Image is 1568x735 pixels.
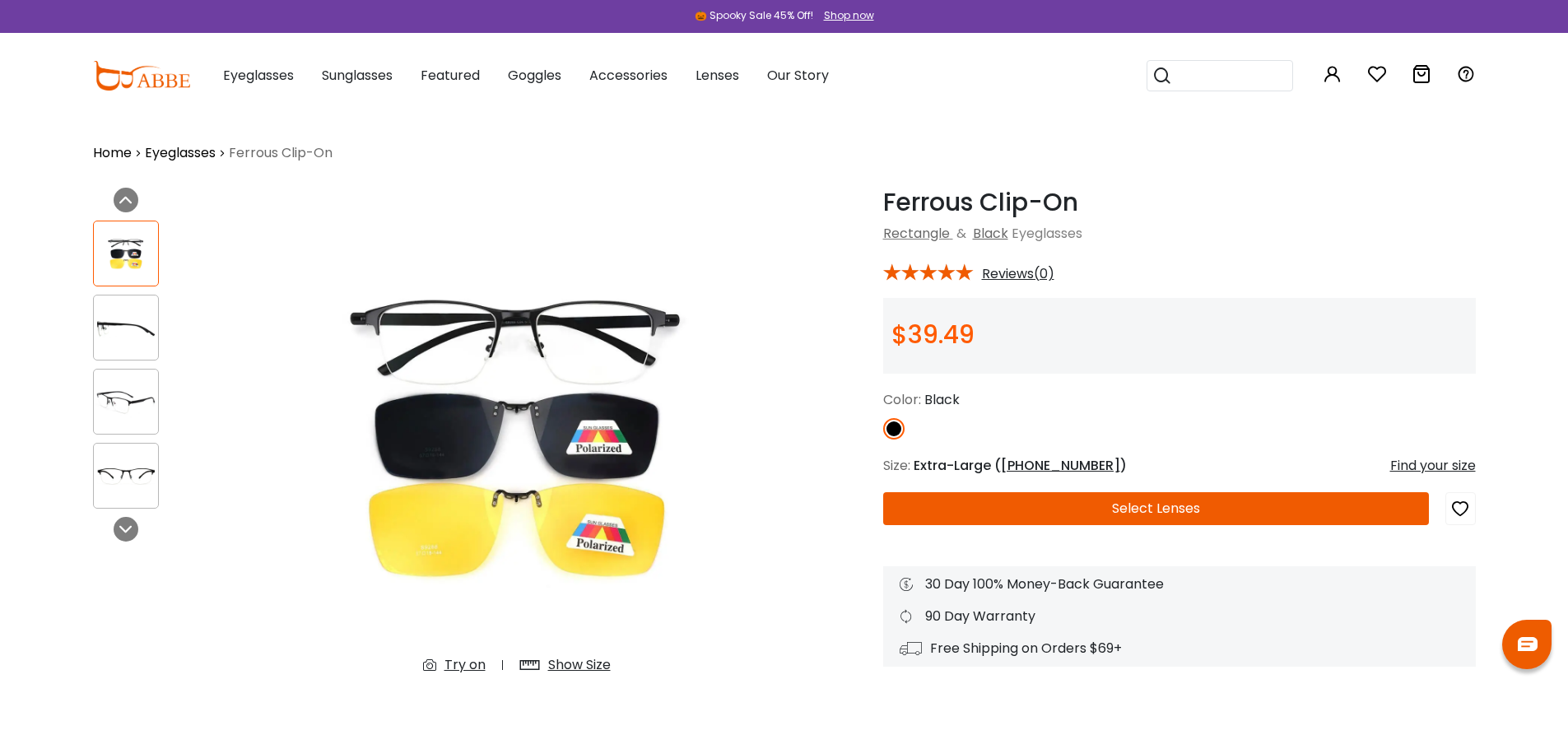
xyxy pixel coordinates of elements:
span: Ferrous Clip-On [229,143,333,163]
span: Eyeglasses [1012,224,1082,243]
span: Accessories [589,66,668,85]
img: Ferrous Clip-On Black Metal Eyeglasses , SpringHinges , NosePads Frames from ABBE Glasses [94,238,158,270]
div: 30 Day 100% Money-Back Guarantee [900,575,1459,594]
span: Reviews(0) [982,267,1054,281]
span: Goggles [508,66,561,85]
span: Black [924,390,960,409]
img: abbeglasses.com [93,61,190,91]
span: & [953,224,970,243]
a: Eyeglasses [145,143,216,163]
span: Our Story [767,66,829,85]
h1: Ferrous Clip-On [883,188,1476,217]
img: Ferrous Clip-On Black Metal Eyeglasses , SpringHinges , NosePads Frames from ABBE Glasses [94,312,158,344]
img: chat [1518,637,1538,651]
a: Shop now [816,8,874,22]
button: Select Lenses [883,492,1429,525]
div: Free Shipping on Orders $69+ [900,639,1459,658]
span: Featured [421,66,480,85]
span: Eyeglasses [223,66,294,85]
span: Size: [883,456,910,475]
div: Shop now [824,8,874,23]
div: Show Size [548,655,611,675]
img: Ferrous Clip-On Black Metal Eyeglasses , SpringHinges , NosePads Frames from ABBE Glasses [94,386,158,418]
a: Black [973,224,1008,243]
img: Ferrous Clip-On Black Metal Eyeglasses , SpringHinges , NosePads Frames from ABBE Glasses [216,188,817,688]
span: Lenses [696,66,739,85]
div: 90 Day Warranty [900,607,1459,626]
span: $39.49 [891,317,975,352]
div: 🎃 Spooky Sale 45% Off! [695,8,813,23]
span: [PHONE_NUMBER] [1001,456,1120,475]
div: Try on [444,655,486,675]
span: Sunglasses [322,66,393,85]
a: Home [93,143,132,163]
img: Ferrous Clip-On Black Metal Eyeglasses , SpringHinges , NosePads Frames from ABBE Glasses [94,460,158,492]
span: Extra-Large ( ) [914,456,1127,475]
a: Rectangle [883,224,950,243]
span: Color: [883,390,921,409]
div: Find your size [1390,456,1476,476]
